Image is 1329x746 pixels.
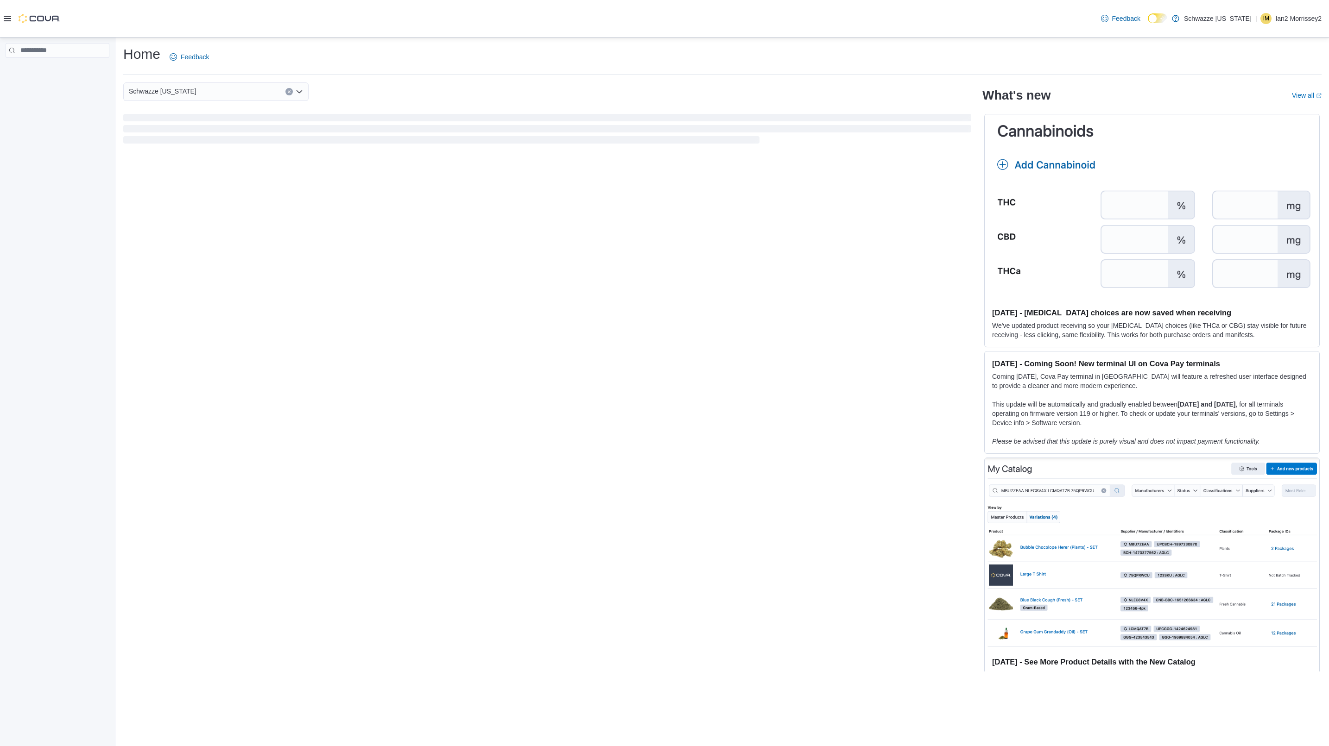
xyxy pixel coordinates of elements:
[6,60,109,82] nav: Complex example
[1177,401,1235,408] strong: [DATE] and [DATE]
[1275,13,1322,24] p: Ian2 Morrissey2
[123,116,971,145] span: Loading
[181,52,209,62] span: Feedback
[1097,9,1144,28] a: Feedback
[166,48,213,66] a: Feedback
[1255,13,1257,24] p: |
[123,45,160,63] h1: Home
[1112,14,1140,23] span: Feedback
[1184,13,1252,24] p: Schwazze [US_STATE]
[982,88,1051,103] h2: What's new
[1316,93,1322,99] svg: External link
[296,88,303,95] button: Open list of options
[992,359,1312,368] h3: [DATE] - Coming Soon! New terminal UI on Cova Pay terminals
[992,657,1312,666] h3: [DATE] - See More Product Details with the New Catalog
[992,670,1312,707] p: Managing your product catalog just got easier. Our new Catalog (Beta) puts more information at yo...
[992,321,1312,339] p: We've updated product receiving so your [MEDICAL_DATA] choices (like THCa or CBG) stay visible fo...
[992,372,1312,390] p: Coming [DATE], Cova Pay terminal in [GEOGRAPHIC_DATA] will feature a refreshed user interface des...
[992,438,1260,445] em: Please be advised that this update is purely visual and does not impact payment functionality.
[992,400,1312,427] p: This update will be automatically and gradually enabled between , for all terminals operating on ...
[129,86,196,97] span: Schwazze [US_STATE]
[285,88,293,95] button: Clear input
[1260,13,1272,24] div: Ian2 Morrissey2
[19,14,60,23] img: Cova
[992,308,1312,317] h3: [DATE] - [MEDICAL_DATA] choices are now saved when receiving
[1263,13,1269,24] span: IM
[1292,92,1322,99] a: View allExternal link
[1148,13,1167,23] input: Dark Mode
